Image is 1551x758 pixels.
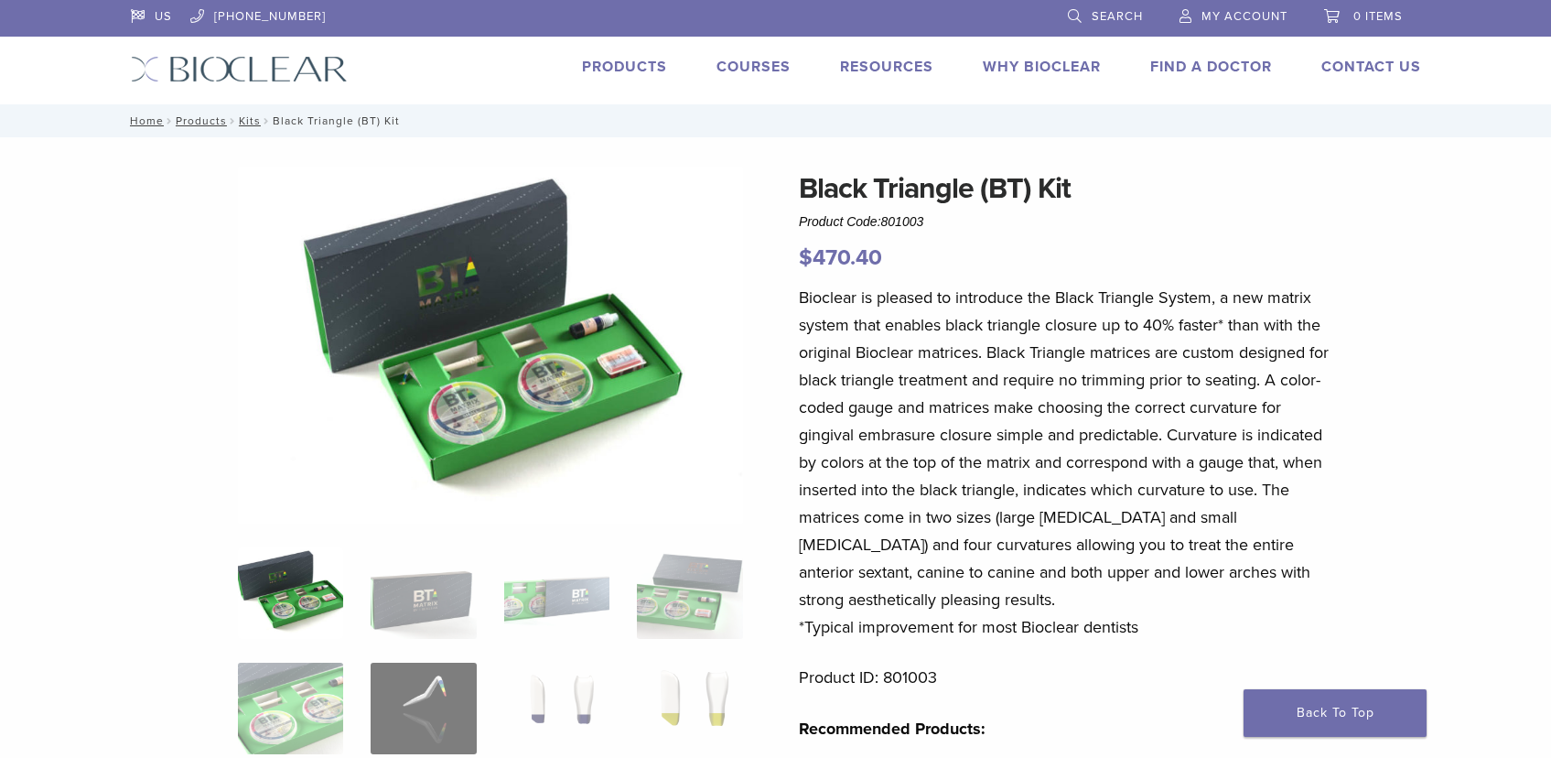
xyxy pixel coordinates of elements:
a: Back To Top [1244,689,1427,737]
img: Intro-Black-Triangle-Kit-6-Copy-e1548792917662-324x324.jpg [238,547,343,639]
nav: Black Triangle (BT) Kit [117,104,1435,137]
strong: Recommended Products: [799,719,986,739]
bdi: 470.40 [799,244,882,271]
span: $ [799,244,813,271]
a: Resources [840,58,933,76]
h1: Black Triangle (BT) Kit [799,167,1337,211]
img: Black Triangle (BT) Kit - Image 4 [637,547,742,639]
a: Products [176,114,227,127]
a: Find A Doctor [1150,58,1272,76]
img: Bioclear [131,56,348,82]
a: Courses [716,58,791,76]
span: 0 items [1353,9,1403,24]
span: Search [1092,9,1143,24]
a: Contact Us [1321,58,1421,76]
span: My Account [1201,9,1287,24]
img: Black Triangle (BT) Kit - Image 5 [238,663,343,754]
img: Black Triangle (BT) Kit - Image 7 [504,663,609,754]
img: Black Triangle (BT) Kit - Image 6 [371,663,476,754]
a: Why Bioclear [983,58,1101,76]
a: Home [124,114,164,127]
span: / [227,116,239,125]
a: Kits [239,114,261,127]
span: / [164,116,176,125]
img: Intro Black Triangle Kit-6 - Copy [238,167,743,524]
img: Black Triangle (BT) Kit - Image 3 [504,547,609,639]
p: Product ID: 801003 [799,664,1337,691]
span: Product Code: [799,214,923,229]
a: Products [582,58,667,76]
span: 801003 [881,214,924,229]
img: Black Triangle (BT) Kit - Image 2 [371,547,476,639]
img: Black Triangle (BT) Kit - Image 8 [637,663,742,754]
span: / [261,116,273,125]
p: Bioclear is pleased to introduce the Black Triangle System, a new matrix system that enables blac... [799,284,1337,641]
